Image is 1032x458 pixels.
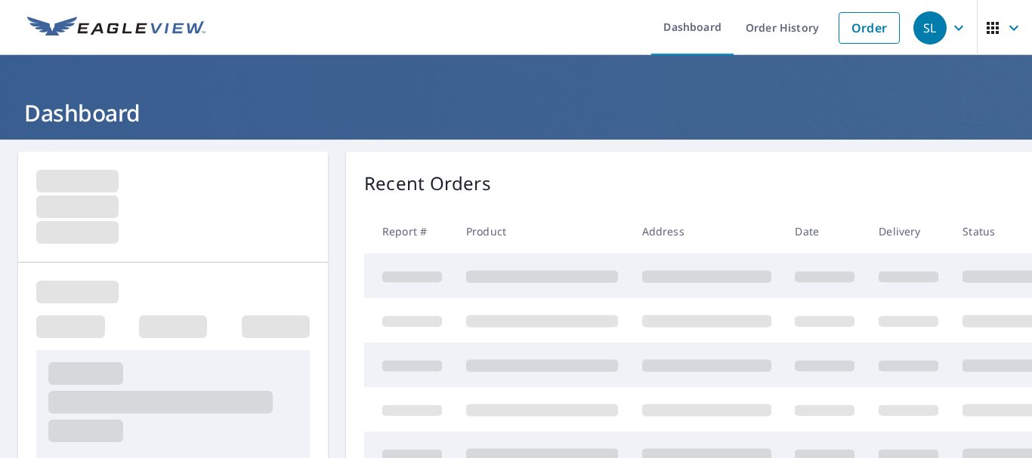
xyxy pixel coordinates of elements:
th: Delivery [867,209,950,254]
th: Date [783,209,867,254]
p: Recent Orders [364,170,491,197]
h1: Dashboard [18,97,1014,128]
a: Order [839,12,900,44]
th: Product [454,209,630,254]
th: Address [630,209,783,254]
th: Report # [364,209,454,254]
div: SL [913,11,947,45]
img: EV Logo [27,17,205,39]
